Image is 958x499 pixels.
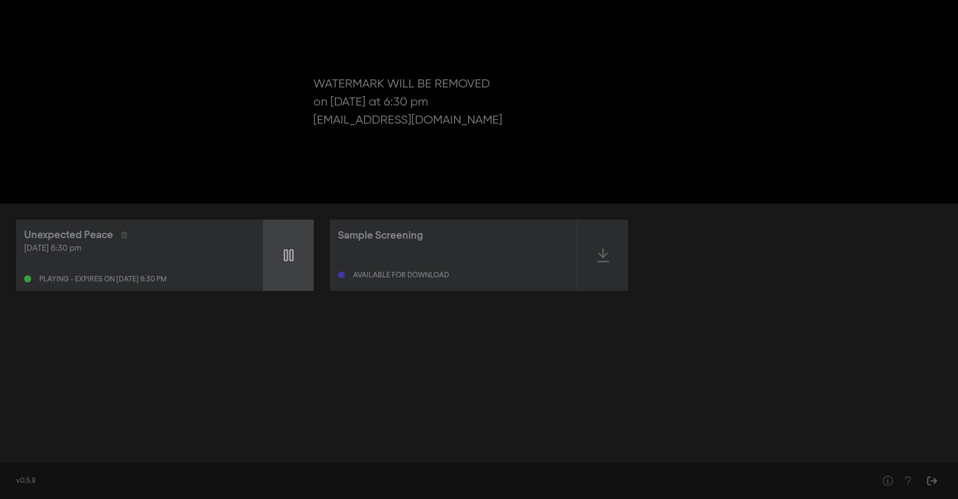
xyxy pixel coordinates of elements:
[898,471,918,491] button: Help
[922,471,942,491] button: Sign Out
[353,272,449,279] div: Available for download
[878,471,898,491] button: Help
[338,228,423,243] div: Sample Screening
[24,243,255,255] div: [DATE] 6:30 pm
[39,276,166,283] div: Playing - expires on [DATE] 6:30 pm
[24,228,113,243] div: Unexpected Peace
[16,476,857,486] div: v0.5.8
